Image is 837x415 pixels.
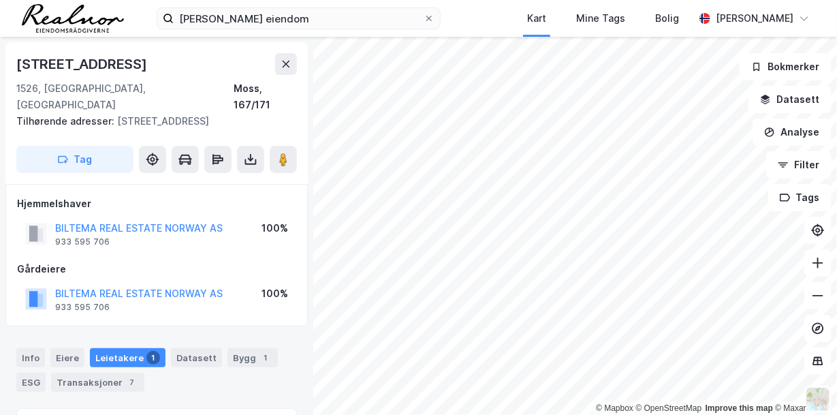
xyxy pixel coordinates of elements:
a: OpenStreetMap [636,403,702,413]
img: realnor-logo.934646d98de889bb5806.png [22,4,124,33]
div: Moss, 167/171 [234,80,297,113]
div: Datasett [171,348,222,367]
div: 100% [262,286,288,302]
div: Eiere [50,348,84,367]
div: Leietakere [90,348,165,367]
button: Filter [766,151,832,179]
div: Info [16,348,45,367]
div: 7 [125,375,139,389]
a: Mapbox [596,403,633,413]
div: 1526, [GEOGRAPHIC_DATA], [GEOGRAPHIC_DATA] [16,80,234,113]
iframe: Chat Widget [769,350,837,415]
a: Improve this map [706,403,773,413]
div: Gårdeiere [17,261,296,277]
button: Tag [16,146,133,173]
button: Tags [768,184,832,211]
div: Kontrollprogram for chat [769,350,837,415]
button: Datasett [748,86,832,113]
button: Bokmerker [740,53,832,80]
div: [STREET_ADDRESS] [16,113,286,129]
div: 1 [259,351,272,365]
div: Kart [527,10,546,27]
div: Hjemmelshaver [17,196,296,212]
div: 933 595 706 [55,236,110,247]
div: [STREET_ADDRESS] [16,53,150,75]
span: Tilhørende adresser: [16,115,117,127]
div: Mine Tags [576,10,625,27]
div: Transaksjoner [51,373,144,392]
div: ESG [16,373,46,392]
div: 933 595 706 [55,302,110,313]
div: Bygg [227,348,278,367]
button: Analyse [753,119,832,146]
div: Bolig [655,10,679,27]
div: [PERSON_NAME] [716,10,793,27]
input: Søk på adresse, matrikkel, gårdeiere, leietakere eller personer [174,8,424,29]
div: 100% [262,220,288,236]
div: 1 [146,351,160,365]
